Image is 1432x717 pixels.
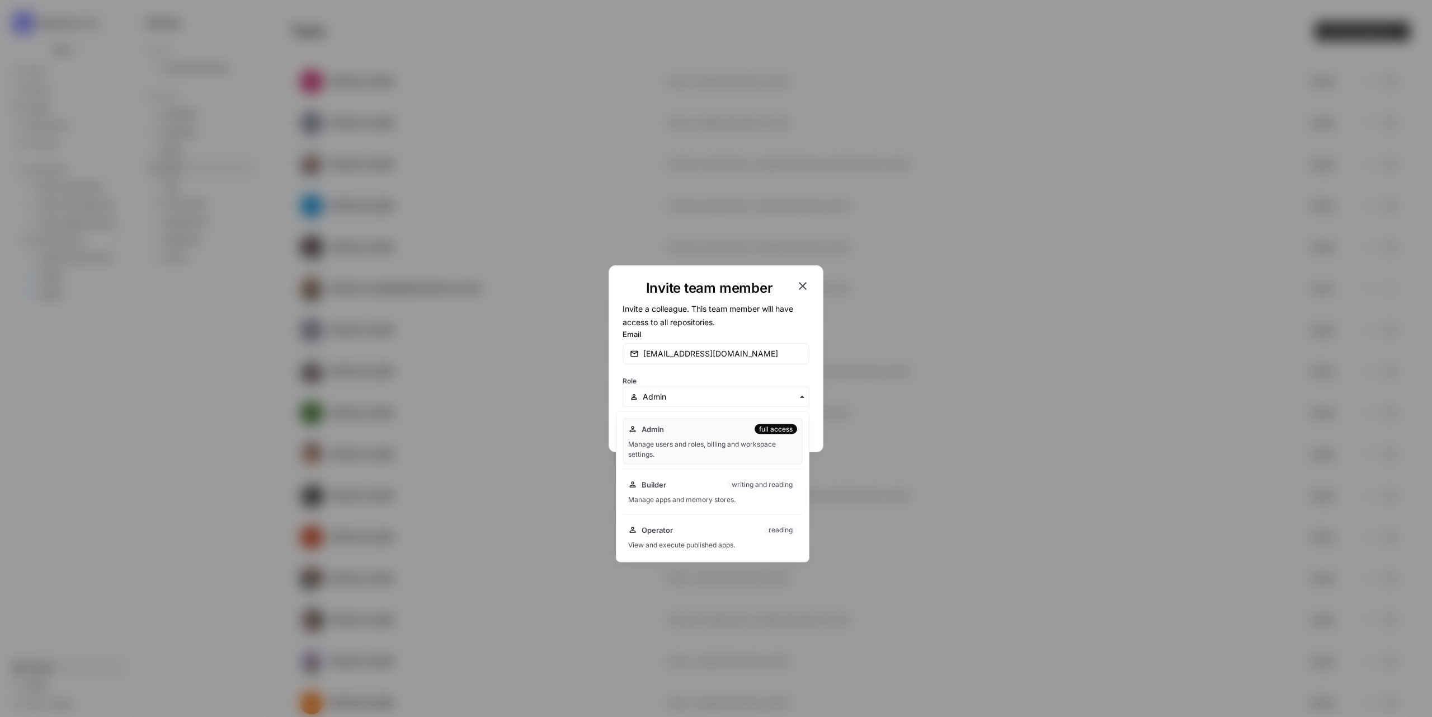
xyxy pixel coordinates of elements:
[642,479,666,490] span: Builder
[642,524,673,536] span: Operator
[628,439,797,460] div: Manage users and roles, billing and workspace settings.
[623,377,637,385] span: Role
[628,495,797,505] div: Manage apps and memory stores.
[764,525,797,535] div: reading
[623,329,809,340] label: Email
[623,279,796,297] h1: Invite team member
[642,424,664,435] span: Admin
[727,480,797,490] div: writing and reading
[643,391,802,402] input: Admin
[643,348,802,359] input: email@company.com
[623,304,793,327] span: Invite a colleague. This team member will have access to all repositories.
[755,424,797,434] div: full access
[628,540,797,550] div: View and execute published apps.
